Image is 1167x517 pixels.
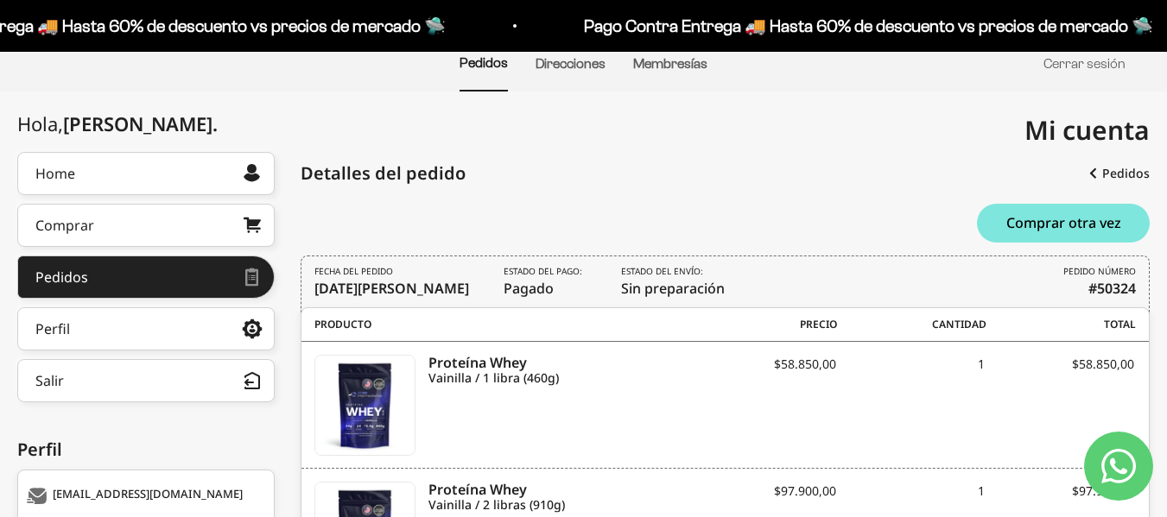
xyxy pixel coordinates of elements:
[35,218,94,232] div: Comprar
[460,55,508,70] a: Pedidos
[986,317,1136,332] span: Total
[1006,216,1121,230] span: Comprar otra vez
[428,355,686,386] a: Proteína Whey Vainilla / 1 libra (460g)
[621,265,725,299] span: Sin preparación
[837,317,986,332] span: Cantidad
[536,56,606,71] a: Direcciones
[428,370,686,386] i: Vainilla / 1 libra (460g)
[633,56,707,71] a: Membresías
[428,482,686,497] i: Proteína Whey
[1024,112,1150,148] span: Mi cuenta
[314,317,688,332] span: Producto
[774,356,836,372] span: $58.850,00
[428,497,686,513] i: Vainilla / 2 libras (910g)
[977,204,1150,243] button: Comprar otra vez
[836,355,986,389] div: 1
[17,113,218,135] div: Hola,
[63,110,218,136] span: [PERSON_NAME]
[428,482,686,513] a: Proteína Whey Vainilla / 2 libras (910g)
[314,279,469,298] time: [DATE][PERSON_NAME]
[35,374,64,388] div: Salir
[985,355,1134,389] div: $58.850,00
[314,355,415,456] a: Proteína Whey - Vainilla - Vainilla / 1 libra (460g)
[17,204,275,247] a: Comprar
[17,255,275,299] a: Pedidos
[584,12,1153,40] p: Pago Contra Entrega 🚚 Hasta 60% de descuento vs precios de mercado 🛸
[17,359,275,402] button: Salir
[504,265,582,278] i: Estado del pago:
[504,265,587,299] span: Pagado
[1088,278,1136,299] b: #50324
[688,317,837,332] span: Precio
[35,167,75,180] div: Home
[17,437,275,463] div: Perfil
[314,265,393,278] i: FECHA DEL PEDIDO
[35,322,70,336] div: Perfil
[428,355,686,370] i: Proteína Whey
[17,152,275,195] a: Home
[985,482,1134,516] div: $97.900,00
[836,482,986,516] div: 1
[774,482,836,499] span: $97.900,00
[301,161,466,186] div: Detalles del pedido
[1043,56,1126,71] a: Cerrar sesión
[17,307,275,350] a: Perfil
[1063,265,1136,278] i: PEDIDO NÚMERO
[27,488,261,505] div: [EMAIL_ADDRESS][DOMAIN_NAME]
[315,356,415,455] img: Proteína Whey - Vainilla - Vainilla / 1 libra (460g)
[621,265,703,278] i: Estado del envío:
[1089,158,1150,189] a: Pedidos
[212,110,218,136] span: .
[35,270,88,284] div: Pedidos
